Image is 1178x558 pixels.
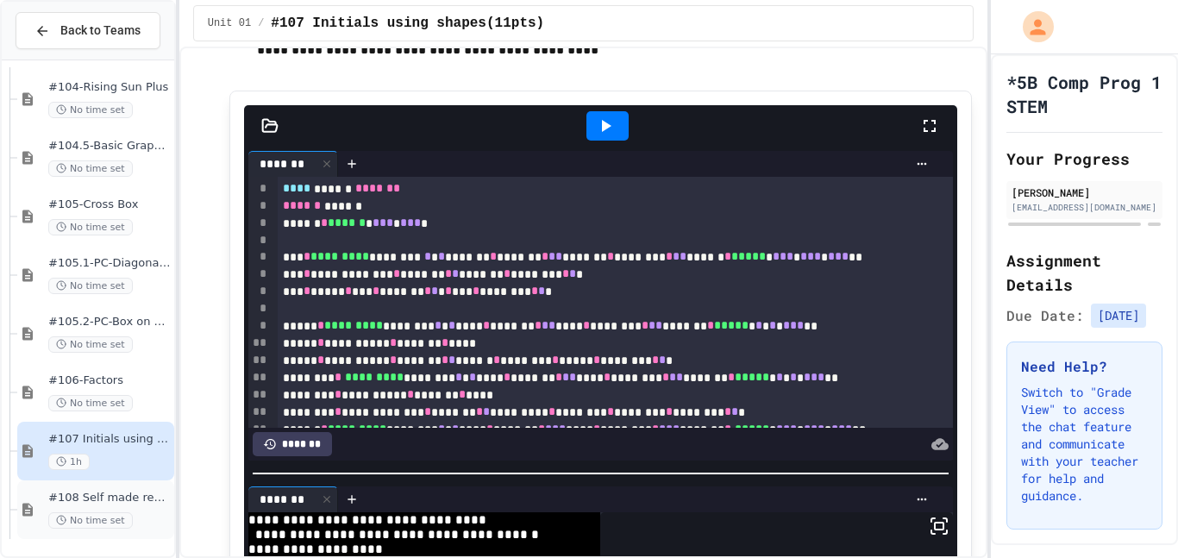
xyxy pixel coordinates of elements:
[1012,201,1157,214] div: [EMAIL_ADDRESS][DOMAIN_NAME]
[258,16,264,30] span: /
[1006,147,1162,171] h2: Your Progress
[208,16,251,30] span: Unit 01
[48,139,171,154] span: #104.5-Basic Graphics Review
[1006,248,1162,297] h2: Assignment Details
[48,278,133,294] span: No time set
[48,256,171,271] span: #105.1-PC-Diagonal line
[1006,305,1084,326] span: Due Date:
[1021,356,1148,377] h3: Need Help?
[16,12,160,49] button: Back to Teams
[48,102,133,118] span: No time set
[48,454,90,470] span: 1h
[48,432,171,447] span: #107 Initials using shapes(11pts)
[1006,70,1162,118] h1: *5B Comp Prog 1 STEM
[48,219,133,235] span: No time set
[48,336,133,353] span: No time set
[1005,7,1058,47] div: My Account
[48,160,133,177] span: No time set
[48,395,133,411] span: No time set
[48,197,171,212] span: #105-Cross Box
[271,13,544,34] span: #107 Initials using shapes(11pts)
[48,491,171,505] span: #108 Self made review (15pts)
[60,22,141,40] span: Back to Teams
[1091,304,1146,328] span: [DATE]
[1021,384,1148,505] p: Switch to "Grade View" to access the chat feature and communicate with your teacher for help and ...
[48,315,171,329] span: #105.2-PC-Box on Box
[1012,185,1157,200] div: [PERSON_NAME]
[48,80,171,95] span: #104-Rising Sun Plus
[48,373,171,388] span: #106-Factors
[48,512,133,529] span: No time set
